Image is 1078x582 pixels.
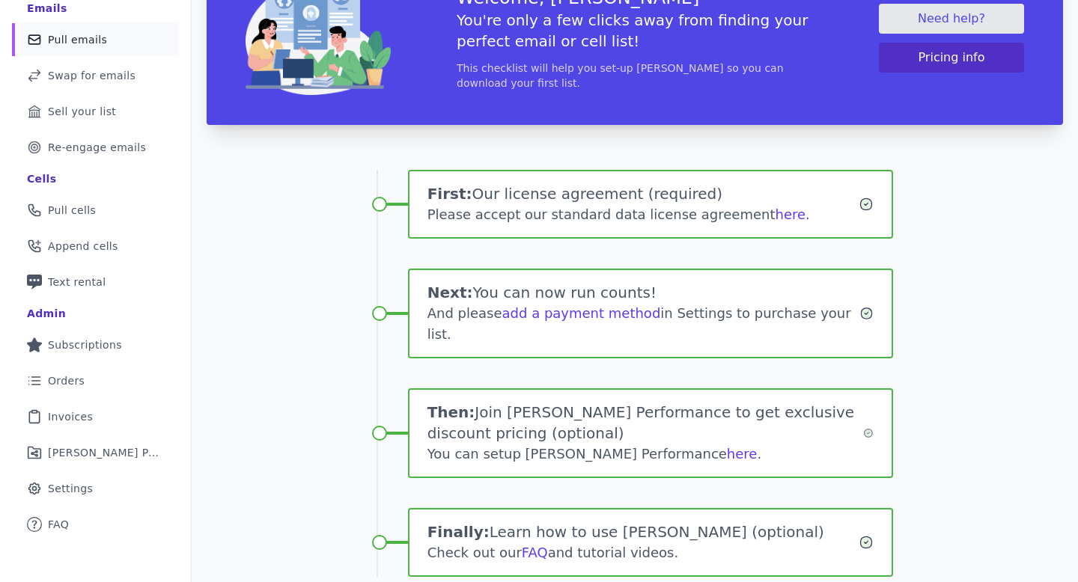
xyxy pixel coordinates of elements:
div: Admin [27,306,66,321]
a: Re-engage emails [12,131,179,164]
span: Finally: [427,523,490,541]
span: Append cells [48,239,118,254]
span: [PERSON_NAME] Performance [48,445,161,460]
div: Please accept our standard data license agreement [427,204,859,225]
div: You can setup [PERSON_NAME] Performance . [427,444,864,465]
span: Text rental [48,275,106,290]
span: First: [427,185,472,203]
a: FAQ [522,545,548,560]
h1: You can now run counts! [427,282,860,303]
a: Swap for emails [12,59,179,92]
a: Settings [12,472,179,505]
a: Pull cells [12,194,179,227]
div: And please in Settings to purchase your list. [427,303,860,345]
a: Append cells [12,230,179,263]
p: This checklist will help you set-up [PERSON_NAME] so you can download your first list. [457,61,813,91]
span: Sell your list [48,104,116,119]
span: FAQ [48,517,69,532]
span: Re-engage emails [48,140,146,155]
span: Pull emails [48,32,107,47]
a: [PERSON_NAME] Performance [12,436,179,469]
h5: You're only a few clicks away from finding your perfect email or cell list! [457,10,813,52]
a: Pull emails [12,23,179,56]
div: Emails [27,1,67,16]
a: Text rental [12,266,179,298]
a: Sell your list [12,95,179,128]
div: Cells [27,171,56,186]
span: Invoices [48,409,93,424]
span: Settings [48,481,93,496]
a: FAQ [12,508,179,541]
button: Pricing info [879,43,1024,73]
a: Invoices [12,400,179,433]
span: Pull cells [48,203,96,218]
a: Subscriptions [12,328,179,361]
span: Swap for emails [48,68,135,83]
a: here [727,446,758,462]
span: Orders [48,373,85,388]
a: Need help? [879,4,1024,34]
a: add a payment method [502,305,661,321]
h1: Join [PERSON_NAME] Performance to get exclusive discount pricing (optional) [427,402,864,444]
span: Next: [427,284,473,301]
span: Then: [427,403,475,421]
a: Orders [12,364,179,397]
span: Subscriptions [48,337,122,352]
h1: Our license agreement (required) [427,183,859,204]
div: Check out our and tutorial videos. [427,542,859,563]
h1: Learn how to use [PERSON_NAME] (optional) [427,521,859,542]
